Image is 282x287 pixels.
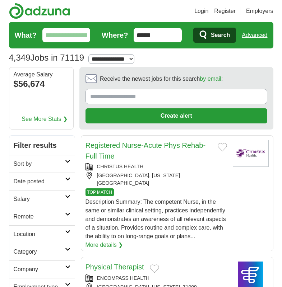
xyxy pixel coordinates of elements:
[85,188,114,196] span: TOP MATCH
[214,7,236,15] a: Register
[14,265,65,274] h2: Company
[200,76,221,82] a: by email
[150,264,159,273] button: Add to favorite jobs
[9,53,84,62] h1: Jobs in 71119
[211,28,230,42] span: Search
[97,275,150,281] a: ENCOMPASS HEALTH
[246,7,273,15] a: Employers
[85,108,267,123] button: Create alert
[97,164,144,169] a: CHRISTUS HEALTH
[14,212,65,221] h2: Remote
[242,28,267,42] a: Advanced
[193,28,236,43] button: Search
[9,243,75,260] a: Category
[9,155,75,173] a: Sort by
[233,140,269,167] img: CHRISTUS Health logo
[194,7,208,15] a: Login
[22,115,68,123] a: See More Stats ❯
[14,248,65,256] h2: Category
[14,195,65,203] h2: Salary
[14,230,65,239] h2: Location
[85,263,144,271] a: Physical Therapist
[9,225,75,243] a: Location
[102,30,128,41] label: Where?
[9,136,75,155] h2: Filter results
[14,177,65,186] h2: Date posted
[14,72,69,77] div: Average Salary
[9,173,75,190] a: Date posted
[14,77,69,90] div: $56,674
[85,141,206,160] a: Registered Nurse-Acute Phys Rehab-Full Time
[9,208,75,225] a: Remote
[85,199,226,239] span: Description Summary: The competent Nurse, in the same or similar clinical setting, practices inde...
[15,30,37,41] label: What?
[100,75,223,83] span: Receive the newest jobs for this search :
[9,190,75,208] a: Salary
[9,3,70,19] img: Adzuna logo
[14,160,65,168] h2: Sort by
[9,260,75,278] a: Company
[9,51,31,64] span: 4,349
[85,241,123,249] a: More details ❯
[218,143,227,151] button: Add to favorite jobs
[85,172,227,187] div: [GEOGRAPHIC_DATA], [US_STATE][GEOGRAPHIC_DATA]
